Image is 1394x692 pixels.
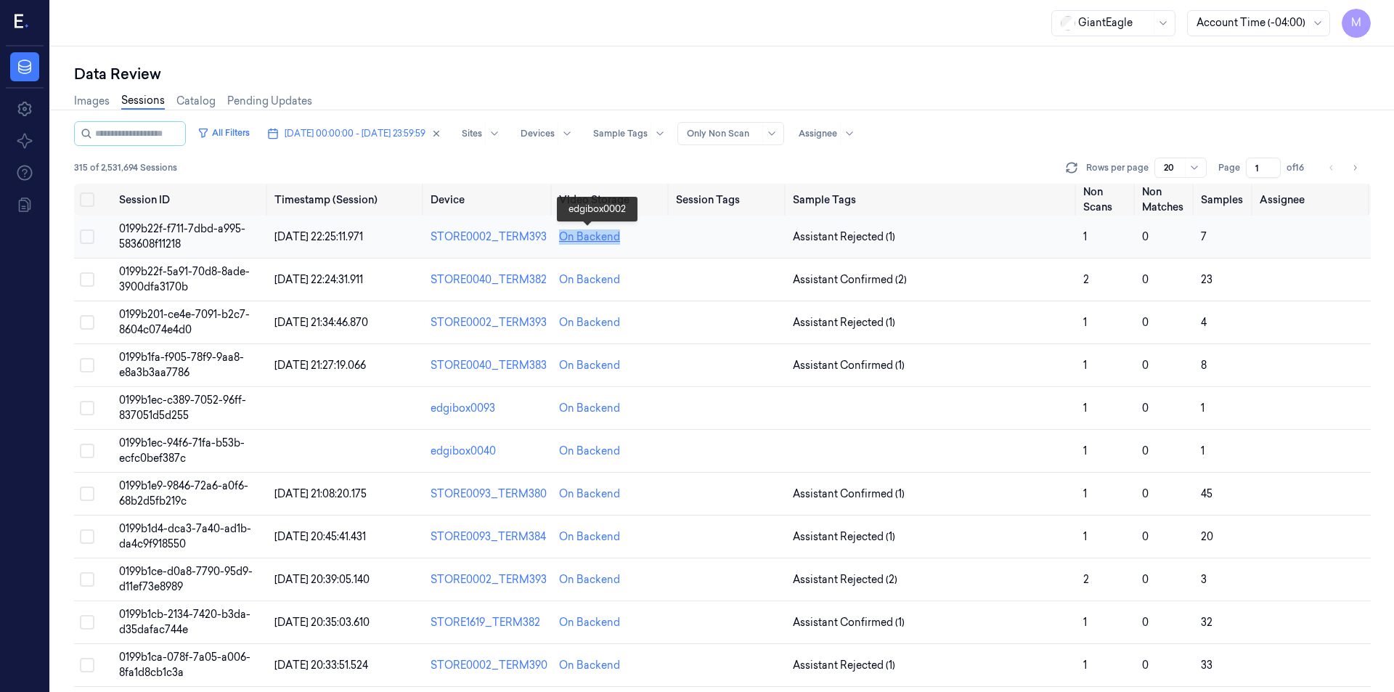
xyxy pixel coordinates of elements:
[793,315,895,330] span: Assistant Rejected (1)
[559,272,620,288] div: On Backend
[559,229,620,245] div: On Backend
[1142,230,1149,243] span: 0
[80,272,94,287] button: Select row
[80,529,94,544] button: Select row
[1201,573,1207,586] span: 3
[1142,444,1149,457] span: 0
[119,522,251,550] span: 0199b1d4-dca3-7a40-ad1b-da4c9f918550
[1287,161,1310,174] span: of 16
[269,184,425,216] th: Timestamp (Session)
[431,444,547,459] div: edgibox0040
[1201,530,1213,543] span: 20
[176,94,216,109] a: Catalog
[1345,158,1365,178] button: Go to next page
[559,444,620,459] div: On Backend
[1201,316,1207,329] span: 4
[274,487,367,500] span: [DATE] 21:08:20.175
[793,658,895,673] span: Assistant Rejected (1)
[1142,359,1149,372] span: 0
[274,316,368,329] span: [DATE] 21:34:46.870
[1083,402,1087,415] span: 1
[1083,230,1087,243] span: 1
[1142,659,1149,672] span: 0
[431,358,547,373] div: STORE0040_TERM383
[274,273,363,286] span: [DATE] 22:24:31.911
[559,615,620,630] div: On Backend
[1083,573,1089,586] span: 2
[793,487,905,502] span: Assistant Confirmed (1)
[1142,487,1149,500] span: 0
[119,436,245,465] span: 0199b1ec-94f6-71fa-b53b-ecfc0bef387c
[285,127,425,140] span: [DATE] 00:00:00 - [DATE] 23:59:59
[274,659,368,672] span: [DATE] 20:33:51.524
[119,351,244,379] span: 0199b1fa-f905-78f9-9aa8-e8a3b3aa7786
[80,615,94,630] button: Select row
[431,615,547,630] div: STORE1619_TERM382
[1142,530,1149,543] span: 0
[1201,273,1212,286] span: 23
[1083,444,1087,457] span: 1
[119,651,250,679] span: 0199b1ca-078f-7a05-a006-8fa1d8cb1c3a
[1201,402,1205,415] span: 1
[80,358,94,373] button: Select row
[1142,402,1149,415] span: 0
[431,487,547,502] div: STORE0093_TERM380
[559,529,620,545] div: On Backend
[80,658,94,672] button: Select row
[1077,184,1136,216] th: Non Scans
[119,479,248,508] span: 0199b1e9-9846-72a6-a0f6-68b2d5fb219c
[80,572,94,587] button: Select row
[1321,158,1365,178] nav: pagination
[1218,161,1240,174] span: Page
[1342,9,1371,38] button: M
[227,94,312,109] a: Pending Updates
[1083,273,1089,286] span: 2
[1083,316,1087,329] span: 1
[121,93,165,110] a: Sessions
[1201,359,1207,372] span: 8
[192,121,256,144] button: All Filters
[1083,530,1087,543] span: 1
[793,358,905,373] span: Assistant Confirmed (1)
[274,530,366,543] span: [DATE] 20:45:41.431
[1201,616,1212,629] span: 32
[787,184,1078,216] th: Sample Tags
[1195,184,1254,216] th: Samples
[1083,487,1087,500] span: 1
[559,572,620,587] div: On Backend
[274,573,370,586] span: [DATE] 20:39:05.140
[1254,184,1371,216] th: Assignee
[559,487,620,502] div: On Backend
[1086,161,1149,174] p: Rows per page
[793,529,895,545] span: Assistant Rejected (1)
[74,64,1371,84] div: Data Review
[559,315,620,330] div: On Backend
[431,658,547,673] div: STORE0002_TERM390
[119,394,246,422] span: 0199b1ec-c389-7052-96ff-837051d5d255
[1201,444,1205,457] span: 1
[119,565,253,593] span: 0199b1ce-d0a8-7790-95d9-d11ef73e8989
[793,615,905,630] span: Assistant Confirmed (1)
[431,572,547,587] div: STORE0002_TERM393
[1083,359,1087,372] span: 1
[431,315,547,330] div: STORE0002_TERM393
[670,184,787,216] th: Session Tags
[425,184,553,216] th: Device
[559,358,620,373] div: On Backend
[274,230,363,243] span: [DATE] 22:25:11.971
[1083,616,1087,629] span: 1
[793,572,897,587] span: Assistant Rejected (2)
[80,444,94,458] button: Select row
[119,265,250,293] span: 0199b22f-5a91-70d8-8ade-3900dfa3170b
[1083,659,1087,672] span: 1
[431,272,547,288] div: STORE0040_TERM382
[1201,487,1212,500] span: 45
[1201,659,1212,672] span: 33
[80,192,94,207] button: Select all
[1201,230,1207,243] span: 7
[1142,273,1149,286] span: 0
[80,315,94,330] button: Select row
[80,401,94,415] button: Select row
[74,94,110,109] a: Images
